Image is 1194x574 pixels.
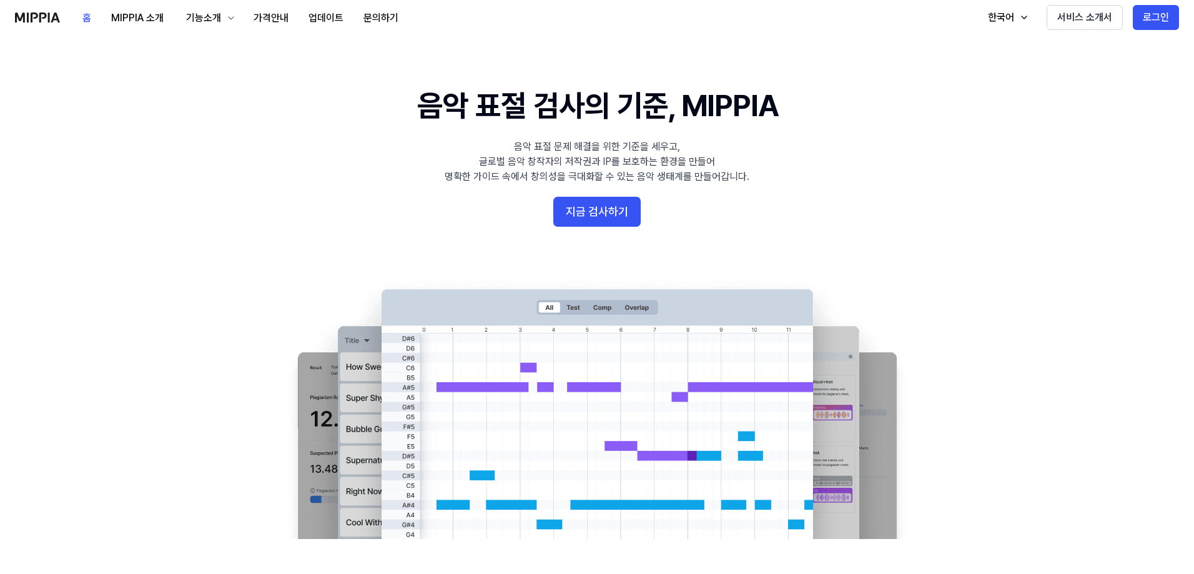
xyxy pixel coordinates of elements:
[353,6,408,31] button: 문의하기
[15,12,60,22] img: logo
[101,6,174,31] button: MIPPIA 소개
[1133,5,1179,30] button: 로그인
[985,10,1017,25] div: 한국어
[244,6,298,31] button: 가격안내
[72,6,101,31] button: 홈
[272,277,922,539] img: main Image
[1047,5,1123,30] button: 서비스 소개서
[417,85,777,127] h1: 음악 표절 검사의 기준, MIPPIA
[553,197,641,227] button: 지금 검사하기
[975,5,1037,30] button: 한국어
[72,1,101,35] a: 홈
[184,11,224,26] div: 기능소개
[174,6,244,31] button: 기능소개
[298,1,353,35] a: 업데이트
[445,139,749,184] div: 음악 표절 문제 해결을 위한 기준을 세우고, 글로벌 음악 창작자의 저작권과 IP를 보호하는 환경을 만들어 명확한 가이드 속에서 창의성을 극대화할 수 있는 음악 생태계를 만들어...
[298,6,353,31] button: 업데이트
